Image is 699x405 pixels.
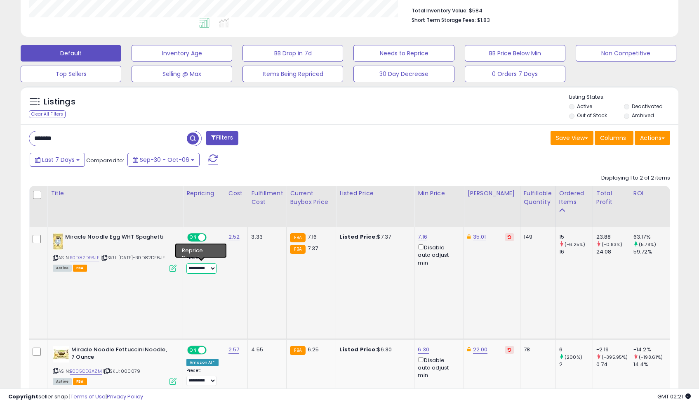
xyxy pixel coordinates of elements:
[188,346,198,353] span: ON
[53,233,63,250] img: 51bzBxBs8rL._SL40_.jpg
[412,7,468,14] b: Total Inventory Value:
[596,233,630,241] div: 23.88
[127,153,200,167] button: Sep-30 - Oct-06
[602,354,628,360] small: (-395.95%)
[86,156,124,164] span: Compared to:
[600,134,626,142] span: Columns
[21,66,121,82] button: Top Sellers
[576,45,676,62] button: Non Competitive
[565,241,585,248] small: (-6.25%)
[524,233,549,241] div: 149
[228,346,240,354] a: 2.57
[353,45,454,62] button: Needs to Reprice
[51,189,179,198] div: Title
[53,346,177,384] div: ASIN:
[657,393,691,400] span: 2025-10-14 02:21 GMT
[339,189,411,198] div: Listed Price
[602,241,622,248] small: (-0.83%)
[596,346,630,353] div: -2.19
[71,393,106,400] a: Terms of Use
[70,368,102,375] a: B005CD3AZM
[8,393,38,400] strong: Copyright
[21,45,121,62] button: Default
[186,246,219,253] div: Amazon AI *
[418,355,457,379] div: Disable auto adjust min
[559,189,589,206] div: Ordered Items
[418,189,460,198] div: Min Price
[251,346,280,353] div: 4.55
[29,110,66,118] div: Clear All Filters
[186,189,221,198] div: Repricing
[188,234,198,241] span: ON
[639,241,656,248] small: (5.78%)
[465,45,565,62] button: BB Price Below Min
[8,393,143,401] div: seller snap | |
[290,346,305,355] small: FBA
[53,265,72,272] span: All listings currently available for purchase on Amazon
[473,233,486,241] a: 35.01
[418,346,429,354] a: 6.30
[71,346,172,363] b: Miracle Noodle Fettuccini Noodle, 7 Ounce
[473,346,488,354] a: 22.00
[70,254,99,261] a: B0D82DF6JF
[228,233,240,241] a: 2.52
[242,45,343,62] button: BB Drop in 7d
[418,243,457,267] div: Disable auto adjust min
[565,354,582,360] small: (200%)
[107,393,143,400] a: Privacy Policy
[140,156,189,164] span: Sep-30 - Oct-06
[632,103,663,110] label: Deactivated
[559,346,593,353] div: 6
[339,346,377,353] b: Listed Price:
[73,265,87,272] span: FBA
[632,112,654,119] label: Archived
[524,346,549,353] div: 78
[339,346,408,353] div: $6.30
[65,233,165,243] b: Miracle Noodle Egg WHT Spaghetti
[569,93,678,101] p: Listing States:
[559,233,593,241] div: 15
[633,248,667,256] div: 59.72%
[290,189,332,206] div: Current Buybox Price
[308,233,317,241] span: 7.16
[559,361,593,368] div: 2
[524,189,552,206] div: Fulfillable Quantity
[44,96,75,108] h5: Listings
[186,255,219,274] div: Preset:
[639,354,663,360] small: (-198.61%)
[103,368,140,374] span: | SKU: 000079
[101,254,165,261] span: | SKU: [DATE]-B0D82DF6JF
[633,361,667,368] div: 14.4%
[205,234,219,241] span: OFF
[53,233,177,271] div: ASIN:
[467,189,516,198] div: [PERSON_NAME]
[633,189,664,198] div: ROI
[339,233,408,241] div: $7.37
[551,131,593,145] button: Save View
[595,131,633,145] button: Columns
[242,66,343,82] button: Items Being Repriced
[290,245,305,254] small: FBA
[353,66,454,82] button: 30 Day Decrease
[596,248,630,256] div: 24.08
[290,233,305,242] small: FBA
[577,112,607,119] label: Out of Stock
[132,45,232,62] button: Inventory Age
[132,66,232,82] button: Selling @ Max
[477,16,490,24] span: $1.83
[465,66,565,82] button: 0 Orders 7 Days
[186,359,219,366] div: Amazon AI *
[596,361,630,368] div: 0.74
[633,346,667,353] div: -14.2%
[308,244,318,252] span: 7.37
[251,233,280,241] div: 3.33
[206,131,238,145] button: Filters
[186,368,219,386] div: Preset:
[418,233,427,241] a: 7.16
[251,189,283,206] div: Fulfillment Cost
[53,378,72,385] span: All listings currently available for purchase on Amazon
[596,189,626,206] div: Total Profit
[577,103,592,110] label: Active
[53,346,69,362] img: 41sIc1WqP+L._SL40_.jpg
[559,248,593,256] div: 16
